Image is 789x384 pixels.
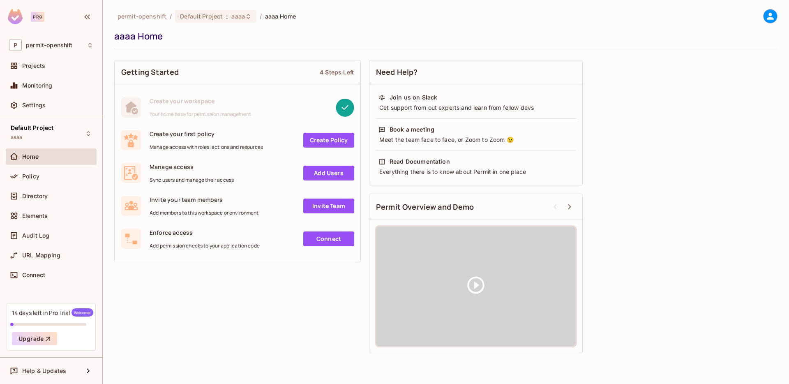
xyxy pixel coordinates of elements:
[180,12,223,20] span: Default Project
[376,67,418,77] span: Need Help?
[22,368,66,374] span: Help & Updates
[260,12,262,20] li: /
[265,12,296,20] span: aaaa Home
[26,42,72,49] span: Workspace: permit-openshift
[22,62,45,69] span: Projects
[390,157,450,166] div: Read Documentation
[22,252,60,259] span: URL Mapping
[150,177,234,183] span: Sync users and manage their access
[72,308,93,317] span: Welcome!
[376,202,474,212] span: Permit Overview and Demo
[150,130,263,138] span: Create your first policy
[22,213,48,219] span: Elements
[390,93,437,102] div: Join us on Slack
[22,232,49,239] span: Audit Log
[150,111,251,118] span: Your home base for permission management
[303,133,354,148] a: Create Policy
[150,97,251,105] span: Create your workspace
[31,12,44,22] div: Pro
[378,104,573,112] div: Get support from out experts and learn from fellow devs
[303,231,354,246] a: Connect
[226,13,228,20] span: :
[11,125,53,131] span: Default Project
[150,210,259,216] span: Add members to this workspace or environment
[303,199,354,213] a: Invite Team
[150,144,263,150] span: Manage access with roles, actions and resources
[150,163,234,171] span: Manage access
[378,168,573,176] div: Everything there is to know about Permit in one place
[22,102,46,109] span: Settings
[114,30,773,42] div: aaaa Home
[9,39,22,51] span: P
[320,68,354,76] div: 4 Steps Left
[150,229,260,236] span: Enforce access
[150,196,259,204] span: Invite your team members
[170,12,172,20] li: /
[231,12,245,20] span: aaaa
[390,125,434,134] div: Book a meeting
[303,166,354,180] a: Add Users
[8,9,23,24] img: SReyMgAAAABJRU5ErkJggg==
[22,173,39,180] span: Policy
[22,82,53,89] span: Monitoring
[22,272,45,278] span: Connect
[22,193,48,199] span: Directory
[150,243,260,249] span: Add permission checks to your application code
[11,134,23,141] span: aaaa
[12,308,93,317] div: 14 days left in Pro Trial
[22,153,39,160] span: Home
[12,332,57,345] button: Upgrade
[378,136,573,144] div: Meet the team face to face, or Zoom to Zoom 😉
[121,67,179,77] span: Getting Started
[118,12,166,20] span: the active workspace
